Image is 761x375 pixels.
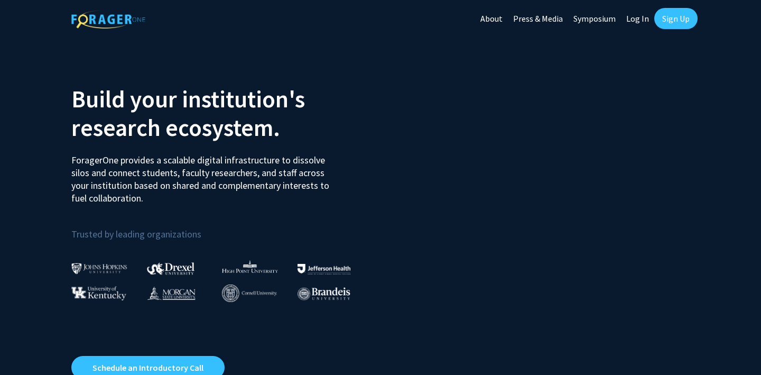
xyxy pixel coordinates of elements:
img: ForagerOne Logo [71,10,145,29]
p: ForagerOne provides a scalable digital infrastructure to dissolve silos and connect students, fac... [71,146,337,205]
img: Johns Hopkins University [71,263,127,274]
p: Trusted by leading organizations [71,213,373,242]
a: Sign Up [654,8,698,29]
img: Morgan State University [147,286,196,300]
img: University of Kentucky [71,286,126,300]
img: Thomas Jefferson University [298,264,350,274]
img: Cornell University [222,285,277,302]
iframe: Chat [8,327,45,367]
h2: Build your institution's research ecosystem. [71,85,373,142]
img: High Point University [222,260,278,273]
img: Brandeis University [298,287,350,300]
img: Drexel University [147,262,194,275]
